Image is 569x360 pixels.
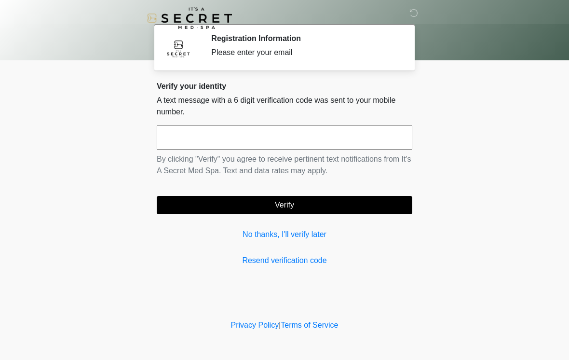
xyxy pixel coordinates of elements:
a: Terms of Service [281,321,338,329]
img: It's A Secret Med Spa Logo [147,7,232,29]
p: By clicking "Verify" you agree to receive pertinent text notifications from It's A Secret Med Spa... [157,153,412,177]
img: Agent Avatar [164,34,193,63]
h2: Registration Information [211,34,398,43]
a: | [279,321,281,329]
a: Privacy Policy [231,321,279,329]
div: Please enter your email [211,47,398,58]
a: Resend verification code [157,255,412,266]
button: Verify [157,196,412,214]
a: No thanks, I'll verify later [157,229,412,240]
h2: Verify your identity [157,82,412,91]
p: A text message with a 6 digit verification code was sent to your mobile number. [157,95,412,118]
